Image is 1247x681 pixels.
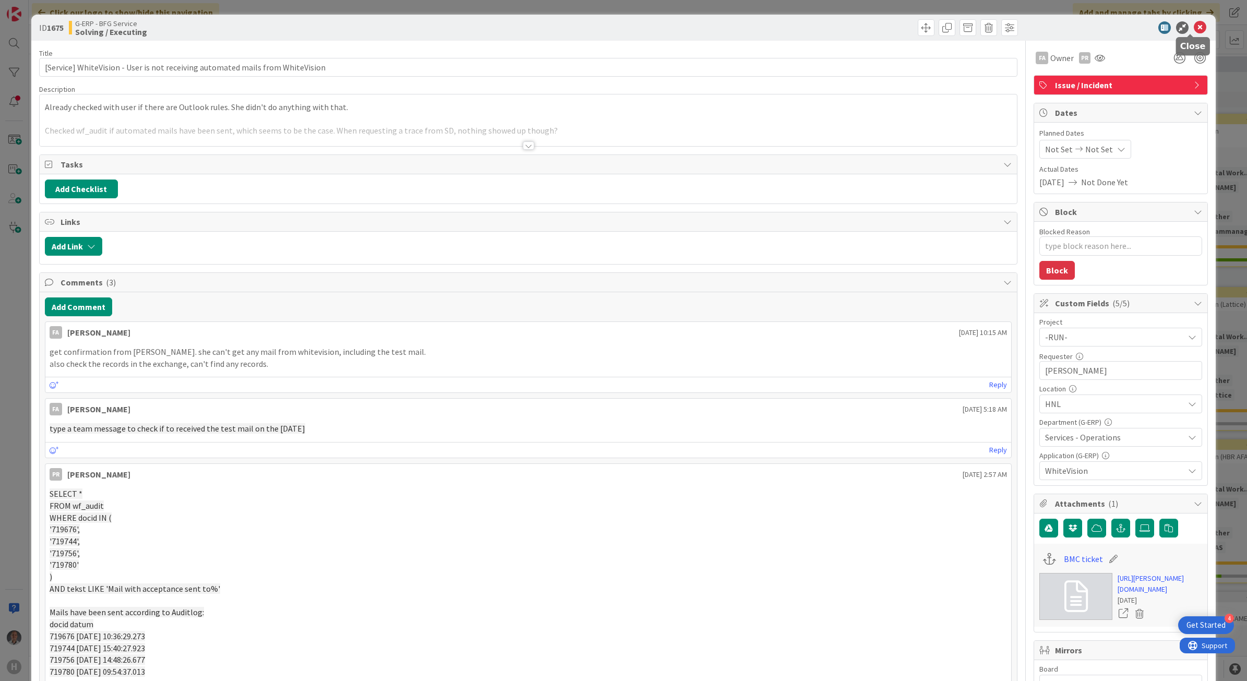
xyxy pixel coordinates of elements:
[1108,498,1118,509] span: ( 1 )
[1055,206,1189,218] span: Block
[39,58,1018,77] input: type card name here...
[1081,176,1128,188] span: Not Done Yet
[1112,298,1130,308] span: ( 5/5 )
[1039,261,1075,280] button: Block
[1055,644,1189,656] span: Mirrors
[1055,297,1189,309] span: Custom Fields
[50,536,80,546] span: '719744',
[1079,52,1090,64] div: PR
[1118,573,1202,595] a: [URL][PERSON_NAME][DOMAIN_NAME]
[1039,176,1064,188] span: [DATE]
[1039,227,1090,236] label: Blocked Reason
[50,583,220,594] span: AND tekst LIKE 'Mail with acceptance sent to%'
[50,358,1008,370] p: also check the records in the exchange, can't find any records.
[45,237,102,256] button: Add Link
[50,643,145,653] span: 719744 [DATE] 15:40:27.923
[1039,164,1202,175] span: Actual Dates
[50,548,80,558] span: '719756',
[1225,614,1234,623] div: 4
[1050,52,1074,64] span: Owner
[1045,330,1179,344] span: -RUN-
[1039,318,1202,326] div: Project
[1055,497,1189,510] span: Attachments
[39,21,64,34] span: ID
[47,22,64,33] b: 1675
[50,500,104,511] span: FROM wf_audit
[75,19,147,28] span: G-ERP - BFG Service
[50,571,52,582] span: )
[67,403,130,415] div: [PERSON_NAME]
[1039,665,1058,673] span: Board
[1055,106,1189,119] span: Dates
[50,403,62,415] div: FA
[67,468,130,481] div: [PERSON_NAME]
[1178,616,1234,634] div: Open Get Started checklist, remaining modules: 4
[1045,398,1184,410] span: HNL
[50,512,112,523] span: WHERE docid IN (
[989,444,1007,457] a: Reply
[1186,620,1226,630] div: Get Started
[61,216,999,228] span: Links
[39,85,75,94] span: Description
[39,49,53,58] label: Title
[50,666,145,677] span: 719780 [DATE] 09:54:37.013
[45,180,118,198] button: Add Checklist
[50,468,62,481] div: PR
[22,2,47,14] span: Support
[1045,143,1073,156] span: Not Set
[50,559,79,570] span: '719780'
[1180,41,1206,51] h5: Close
[1118,607,1129,620] a: Open
[1039,352,1073,361] label: Requester
[963,404,1007,415] span: [DATE] 5:18 AM
[61,158,999,171] span: Tasks
[50,346,1008,358] p: get confirmation from [PERSON_NAME]. she can't get any mail from whitevision, including the test ...
[1045,431,1184,444] span: Services - Operations
[1039,128,1202,139] span: Planned Dates
[50,619,93,629] span: docid datum
[989,378,1007,391] a: Reply
[1064,553,1103,565] a: BMC ticket
[67,326,130,339] div: [PERSON_NAME]
[50,524,80,534] span: '719676',
[1118,595,1202,606] div: [DATE]
[61,276,999,289] span: Comments
[45,101,1012,113] p: Already checked with user if there are Outlook rules. She didn't do anything with that.
[50,607,204,617] span: Mails have been sent according to Auditlog:
[1039,452,1202,459] div: Application (G-ERP)
[75,28,147,36] b: Solving / Executing
[959,327,1007,338] span: [DATE] 10:15 AM
[50,326,62,339] div: FA
[50,488,82,499] span: SELECT *
[1085,143,1113,156] span: Not Set
[963,469,1007,480] span: [DATE] 2:57 AM
[50,654,145,665] span: 719756 [DATE] 14:48:26.677
[1055,79,1189,91] span: Issue / Incident
[1036,52,1048,64] div: FA
[1039,419,1202,426] div: Department (G-ERP)
[106,277,116,288] span: ( 3 )
[45,297,112,316] button: Add Comment
[1039,385,1202,392] div: Location
[1045,464,1184,477] span: WhiteVision
[50,631,145,641] span: 719676 [DATE] 10:36:29.273
[50,423,305,434] span: type a team message to check if to received the test mail on the [DATE]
